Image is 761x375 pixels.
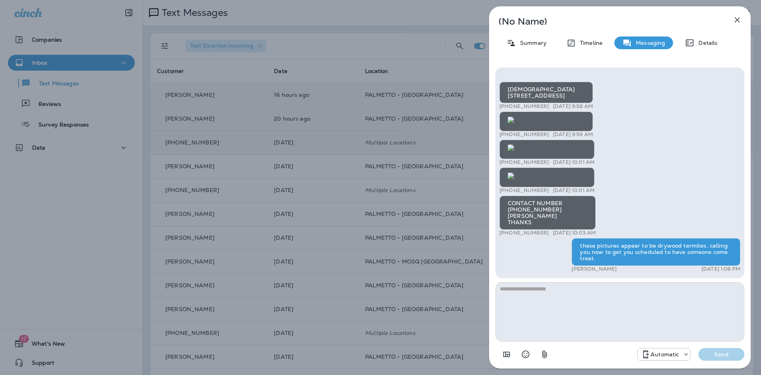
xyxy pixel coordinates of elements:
p: [DATE] 10:01 AM [553,159,595,165]
button: Add in a premade template [499,346,514,362]
p: [PHONE_NUMBER] [499,159,549,165]
p: [DATE] 1:08 PM [702,266,740,272]
img: twilio-download [508,117,514,123]
p: [PERSON_NAME] [572,266,617,272]
img: twilio-download [508,173,514,179]
p: [PHONE_NUMBER] [499,103,549,110]
p: [DATE] 10:01 AM [553,187,595,194]
p: [DATE] 9:58 AM [553,103,593,110]
div: these pictures appear to be drywood termites. calling you now to get you scheduled to have someon... [572,238,740,266]
div: CONTACT NUMBER [PHONE_NUMBER] [PERSON_NAME] THANKS [499,196,596,230]
div: [DEMOGRAPHIC_DATA] [STREET_ADDRESS] [499,82,593,103]
button: Select an emoji [518,346,533,362]
p: Messaging [632,40,665,46]
p: [DATE] 10:03 AM [553,230,596,236]
p: [PHONE_NUMBER] [499,230,549,236]
p: Automatic [650,351,679,358]
p: Timeline [576,40,602,46]
p: Details [694,40,717,46]
img: twilio-download [508,144,514,151]
p: [PHONE_NUMBER] [499,131,549,138]
p: [DATE] 9:59 AM [553,131,593,138]
p: (No Name) [499,18,715,25]
p: Summary [516,40,547,46]
p: [PHONE_NUMBER] [499,187,549,194]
